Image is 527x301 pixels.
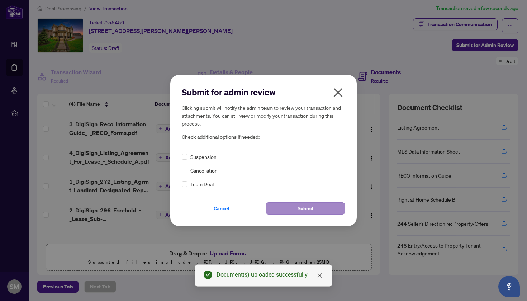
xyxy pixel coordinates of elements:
[182,86,345,98] h2: Submit for admin review
[182,133,345,141] span: Check additional options if needed:
[190,166,218,174] span: Cancellation
[182,104,345,127] h5: Clicking submit will notify the admin team to review your transaction and attachments. You can st...
[298,203,314,214] span: Submit
[214,203,229,214] span: Cancel
[332,87,344,98] span: close
[204,271,212,279] span: check-circle
[217,271,323,279] div: Document(s) uploaded successfully.
[190,153,217,161] span: Suspension
[316,272,324,279] a: Close
[266,202,345,215] button: Submit
[498,276,520,297] button: Open asap
[317,273,323,278] span: close
[182,202,261,215] button: Cancel
[190,180,214,188] span: Team Deal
